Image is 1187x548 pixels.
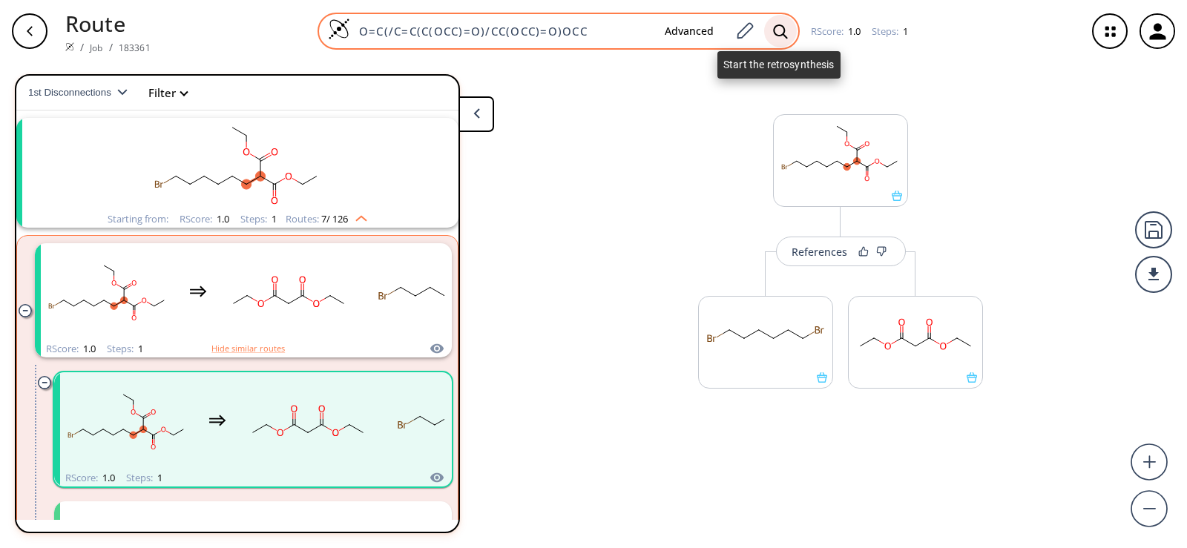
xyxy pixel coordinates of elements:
button: 1st Disconnections [28,75,139,110]
span: 1 [901,24,908,38]
button: References [776,237,906,266]
span: 1.0 [100,471,115,484]
li: / [80,39,84,55]
div: Starting from: [108,214,168,224]
input: Enter SMILES [350,24,653,39]
svg: CCOC(=O)C(CCCCCCBr)C(=O)OCC [45,118,430,211]
a: 183361 [119,42,151,54]
svg: BrCCCCCCBr [389,374,523,467]
a: Job [90,42,102,54]
span: 1.0 [846,24,861,38]
div: Steps : [872,27,908,36]
svg: CCOC(=O)CC(=O)OCC [849,297,982,372]
button: Advanced [653,18,726,45]
div: RScore : [46,344,96,354]
span: 1 [136,342,143,355]
div: Steps : [126,473,162,483]
svg: CCOC(=O)C(CCCCCCBr)C(=O)OCC [41,245,174,338]
p: Route [65,7,151,39]
svg: CCOC(=O)C(CCCCCCBr)C(=O)OCC [774,115,907,191]
span: 1 [269,212,277,225]
span: 1 [155,471,162,484]
button: Hide similar routes [211,342,285,355]
li: / [109,39,113,55]
span: 7 / 126 [321,214,348,224]
span: 1.0 [214,212,229,225]
div: RScore : [65,473,115,483]
div: Steps : [240,214,277,224]
span: 1.0 [81,342,96,355]
div: Start the retrosynthesis [717,51,841,79]
svg: BrCCCCCCBr [370,245,504,338]
div: References [792,247,847,257]
svg: CCOC(=O)CC(=O)OCC [222,245,355,338]
svg: BrCCCCCCBr [699,297,832,372]
img: Logo Spaya [328,18,350,40]
svg: CCOC(=O)CC(=O)OCC [241,374,375,467]
span: 1st Disconnections [28,87,117,98]
div: RScore : [180,214,229,224]
div: Steps : [107,344,143,354]
button: Filter [139,88,187,99]
svg: CCOC(=O)C(CCCCCCBr)C(=O)OCC [60,374,194,467]
img: Spaya logo [65,42,74,51]
img: Up [348,210,367,222]
div: RScore : [811,27,861,36]
div: Routes: [286,214,367,224]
